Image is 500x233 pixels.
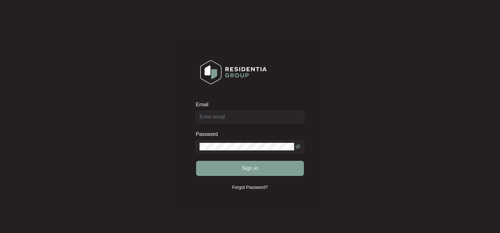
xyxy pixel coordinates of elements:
[196,56,271,88] img: Login Logo
[242,165,258,172] span: Sign in
[196,111,304,123] input: Email
[196,102,213,108] label: Email
[196,161,304,176] button: Sign in
[196,131,223,137] label: Password
[232,184,268,190] p: Forgot Password?
[295,144,300,149] span: eye-invisible
[200,143,294,150] input: Password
